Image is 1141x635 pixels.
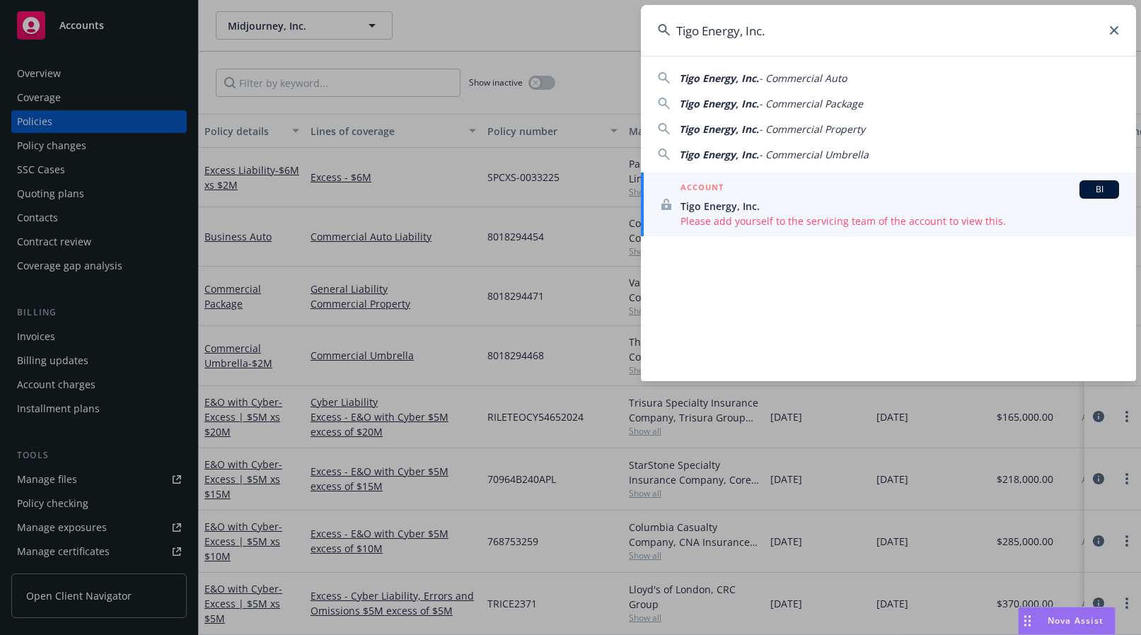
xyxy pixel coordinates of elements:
[1018,607,1116,635] button: Nova Assist
[679,122,759,136] span: Tigo Energy, Inc.
[1048,614,1104,627] span: Nova Assist
[641,5,1136,56] input: Search...
[680,180,724,197] h5: ACCOUNT
[679,148,759,161] span: Tigo Energy, Inc.
[1085,183,1113,196] span: BI
[759,148,869,161] span: - Commercial Umbrella
[679,97,759,110] span: Tigo Energy, Inc.
[759,71,847,85] span: - Commercial Auto
[759,122,865,136] span: - Commercial Property
[680,214,1119,228] span: Please add yourself to the servicing team of the account to view this.
[759,97,863,110] span: - Commercial Package
[1019,607,1036,634] div: Drag to move
[679,71,759,85] span: Tigo Energy, Inc.
[680,199,1119,214] span: Tigo Energy, Inc.
[641,173,1136,236] a: ACCOUNTBITigo Energy, Inc.Please add yourself to the servicing team of the account to view this.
